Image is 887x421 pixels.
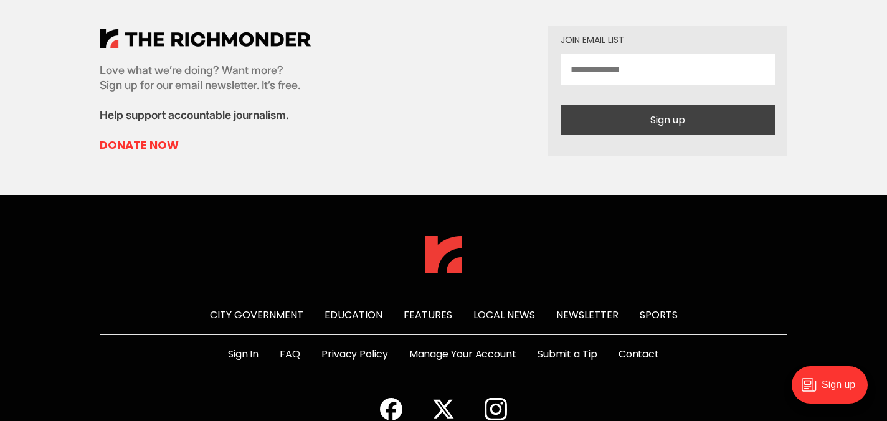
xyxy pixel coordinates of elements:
[100,138,311,153] a: Donate Now
[781,360,887,421] iframe: portal-trigger
[404,308,452,322] a: Features
[561,105,775,135] button: Sign up
[556,308,619,322] a: Newsletter
[100,63,311,93] p: Love what we’re doing? Want more? Sign up for our email newsletter. It’s free.
[210,308,303,322] a: City Government
[228,347,259,362] a: Sign In
[619,347,659,362] a: Contact
[100,108,311,123] p: Help support accountable journalism.
[325,308,382,322] a: Education
[473,308,535,322] a: Local News
[538,347,597,362] a: Submit a Tip
[321,347,388,362] a: Privacy Policy
[640,308,678,322] a: Sports
[425,236,462,273] img: The Richmonder
[280,347,300,362] a: FAQ
[409,347,516,362] a: Manage Your Account
[100,29,311,48] img: The Richmonder Logo
[561,35,775,44] div: Join email list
